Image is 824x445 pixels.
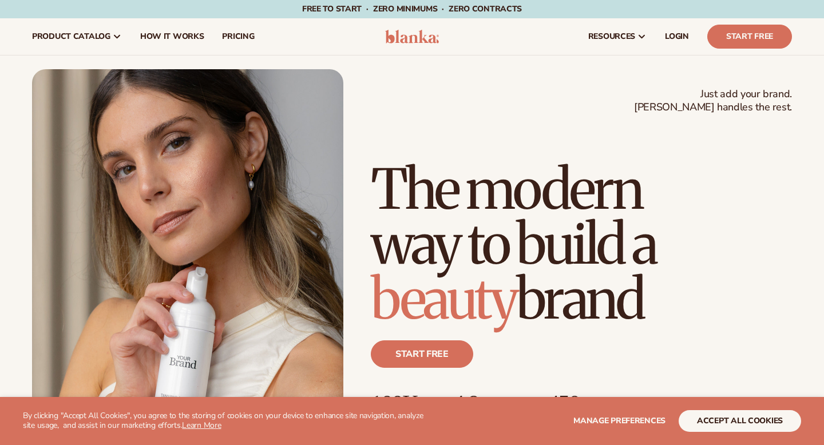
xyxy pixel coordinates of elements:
[579,18,656,55] a: resources
[371,340,473,368] a: Start free
[23,18,131,55] a: product catalog
[634,88,792,114] span: Just add your brand. [PERSON_NAME] handles the rest.
[371,391,430,416] p: 100K+
[385,30,439,43] img: logo
[679,410,801,432] button: accept all cookies
[371,265,516,333] span: beauty
[707,25,792,49] a: Start Free
[23,411,430,431] p: By clicking "Accept All Cookies", you agree to the storing of cookies on your device to enhance s...
[656,18,698,55] a: LOGIN
[665,32,689,41] span: LOGIN
[182,420,221,431] a: Learn More
[302,3,522,14] span: Free to start · ZERO minimums · ZERO contracts
[131,18,213,55] a: How It Works
[32,32,110,41] span: product catalog
[548,391,634,416] p: 450+
[371,162,792,327] h1: The modern way to build a brand
[588,32,635,41] span: resources
[573,410,665,432] button: Manage preferences
[573,415,665,426] span: Manage preferences
[222,32,254,41] span: pricing
[140,32,204,41] span: How It Works
[453,391,525,416] p: 4.9
[213,18,263,55] a: pricing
